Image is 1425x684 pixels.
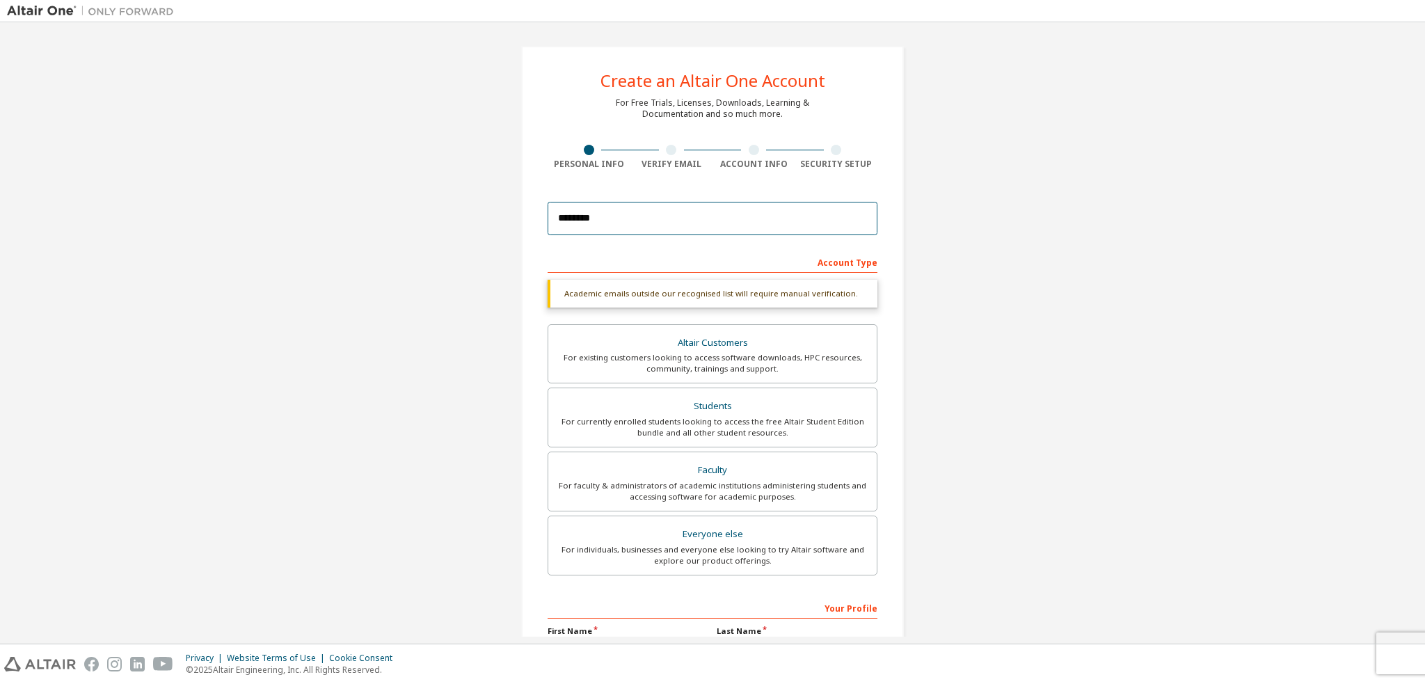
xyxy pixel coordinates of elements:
[548,159,630,170] div: Personal Info
[712,159,795,170] div: Account Info
[84,657,99,671] img: facebook.svg
[557,544,868,566] div: For individuals, businesses and everyone else looking to try Altair software and explore our prod...
[186,653,227,664] div: Privacy
[600,72,825,89] div: Create an Altair One Account
[7,4,181,18] img: Altair One
[717,626,877,637] label: Last Name
[329,653,401,664] div: Cookie Consent
[548,596,877,619] div: Your Profile
[4,657,76,671] img: altair_logo.svg
[557,480,868,502] div: For faculty & administrators of academic institutions administering students and accessing softwa...
[795,159,878,170] div: Security Setup
[557,352,868,374] div: For existing customers looking to access software downloads, HPC resources, community, trainings ...
[227,653,329,664] div: Website Terms of Use
[630,159,713,170] div: Verify Email
[557,397,868,416] div: Students
[130,657,145,671] img: linkedin.svg
[107,657,122,671] img: instagram.svg
[548,626,708,637] label: First Name
[616,97,809,120] div: For Free Trials, Licenses, Downloads, Learning & Documentation and so much more.
[153,657,173,671] img: youtube.svg
[548,250,877,273] div: Account Type
[557,333,868,353] div: Altair Customers
[186,664,401,676] p: © 2025 Altair Engineering, Inc. All Rights Reserved.
[557,416,868,438] div: For currently enrolled students looking to access the free Altair Student Edition bundle and all ...
[548,280,877,308] div: Academic emails outside our recognised list will require manual verification.
[557,461,868,480] div: Faculty
[557,525,868,544] div: Everyone else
